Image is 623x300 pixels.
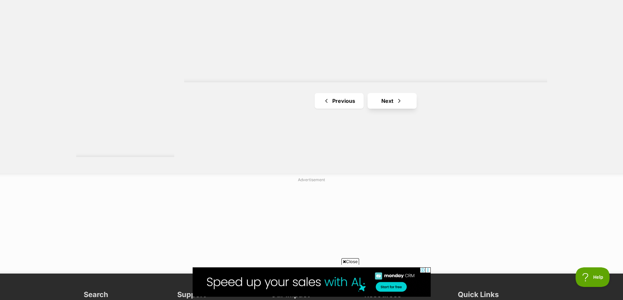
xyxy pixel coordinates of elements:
[315,93,364,109] a: Previous page
[193,267,431,297] iframe: Advertisement
[153,185,470,267] iframe: Advertisement
[576,267,610,287] iframe: Help Scout Beacon - Open
[341,258,359,265] span: Close
[184,93,547,109] nav: Pagination
[368,93,417,109] a: Next page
